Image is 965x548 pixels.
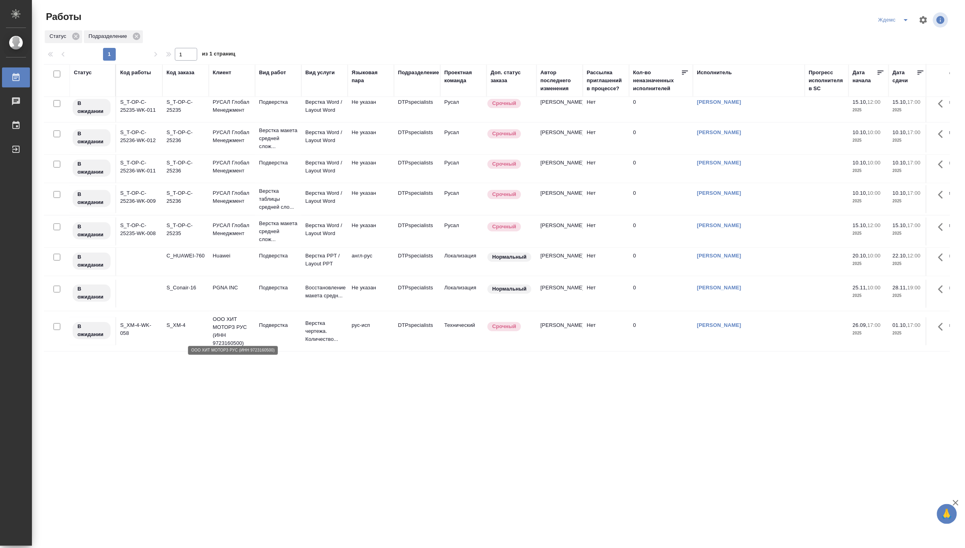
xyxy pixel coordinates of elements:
[893,69,917,85] div: Дата сдачи
[440,125,487,152] td: Русал
[933,155,953,174] button: Здесь прячутся важные кнопки
[77,130,106,146] p: В ожидании
[116,94,162,122] td: S_T-OP-C-25235-WK-011
[213,189,251,205] p: РУСАЛ Глобал Менеджмент
[166,189,205,205] div: S_T-OP-C-25236
[166,129,205,144] div: S_T-OP-C-25236
[629,218,693,245] td: 0
[492,285,527,293] p: Нормальный
[305,159,344,175] p: Верстка Word / Layout Word
[937,504,957,524] button: 🙏
[893,167,925,175] p: 2025
[908,222,921,228] p: 17:00
[72,252,111,271] div: Исполнитель назначен, приступать к работе пока рано
[629,248,693,276] td: 0
[398,69,439,77] div: Подразделение
[440,218,487,245] td: Русал
[893,197,925,205] p: 2025
[77,253,106,269] p: В ожидании
[72,189,111,208] div: Исполнитель назначен, приступать к работе пока рано
[697,160,741,166] a: [PERSON_NAME]
[629,94,693,122] td: 0
[868,285,881,291] p: 10:00
[259,220,297,243] p: Верстка макета средней слож...
[394,125,440,152] td: DTPspecialists
[50,32,69,40] p: Статус
[933,185,953,204] button: Здесь прячутся важные кнопки
[259,69,286,77] div: Вид работ
[537,280,583,308] td: [PERSON_NAME]
[893,253,908,259] p: 22.10,
[853,129,868,135] p: 10.10,
[853,253,868,259] p: 20.10,
[305,129,344,144] p: Верстка Word / Layout Word
[305,284,344,300] p: Восстановление макета средн...
[893,160,908,166] p: 10.10,
[305,319,344,343] p: Верстка чертежа. Количество...
[45,30,82,43] div: Статус
[893,329,925,337] p: 2025
[440,185,487,213] td: Русал
[908,285,921,291] p: 19:00
[537,218,583,245] td: [PERSON_NAME]
[853,329,885,337] p: 2025
[697,69,732,77] div: Исполнитель
[868,160,881,166] p: 10:00
[166,321,205,329] div: S_XM-4
[74,69,92,77] div: Статус
[868,190,881,196] p: 10:00
[537,185,583,213] td: [PERSON_NAME]
[893,260,925,268] p: 2025
[166,159,205,175] div: S_T-OP-C-25236
[908,253,921,259] p: 12:00
[348,185,394,213] td: Не указан
[166,222,205,237] div: S_T-OP-C-25235
[492,253,527,261] p: Нормальный
[72,222,111,240] div: Исполнитель назначен, приступать к работе пока рано
[491,69,533,85] div: Доп. статус заказа
[259,284,297,292] p: Подверстка
[394,185,440,213] td: DTPspecialists
[213,252,251,260] p: Huawei
[893,229,925,237] p: 2025
[893,190,908,196] p: 10.10,
[77,99,106,115] p: В ожидании
[933,12,950,28] span: Посмотреть информацию
[348,317,394,345] td: рус-исп
[868,129,881,135] p: 10:00
[444,69,483,85] div: Проектная команда
[72,321,111,340] div: Исполнитель назначен, приступать к работе пока рано
[89,32,130,40] p: Подразделение
[213,315,251,347] p: ООО ХИТ МОТОРЗ РУС (ИНН 9723160500)
[492,190,516,198] p: Срочный
[259,127,297,150] p: Верстка макета средней слож...
[305,222,344,237] p: Верстка Word / Layout Word
[868,99,881,105] p: 12:00
[697,222,741,228] a: [PERSON_NAME]
[940,506,954,522] span: 🙏
[583,155,629,183] td: Нет
[348,155,394,183] td: Не указан
[933,280,953,299] button: Здесь прячутся важные кнопки
[537,248,583,276] td: [PERSON_NAME]
[72,159,111,178] div: Исполнитель назначен, приступать к работе пока рано
[868,322,881,328] p: 17:00
[853,106,885,114] p: 2025
[348,248,394,276] td: англ-рус
[537,94,583,122] td: [PERSON_NAME]
[348,94,394,122] td: Не указан
[492,130,516,138] p: Срочный
[213,69,231,77] div: Клиент
[908,322,921,328] p: 17:00
[908,99,921,105] p: 17:00
[876,14,914,26] div: split button
[213,98,251,114] p: РУСАЛ Глобал Менеджмент
[697,253,741,259] a: [PERSON_NAME]
[492,322,516,330] p: Срочный
[697,285,741,291] a: [PERSON_NAME]
[583,317,629,345] td: Нет
[893,99,908,105] p: 15.10,
[908,160,921,166] p: 17:00
[116,185,162,213] td: S_T-OP-C-25236-WK-009
[537,125,583,152] td: [PERSON_NAME]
